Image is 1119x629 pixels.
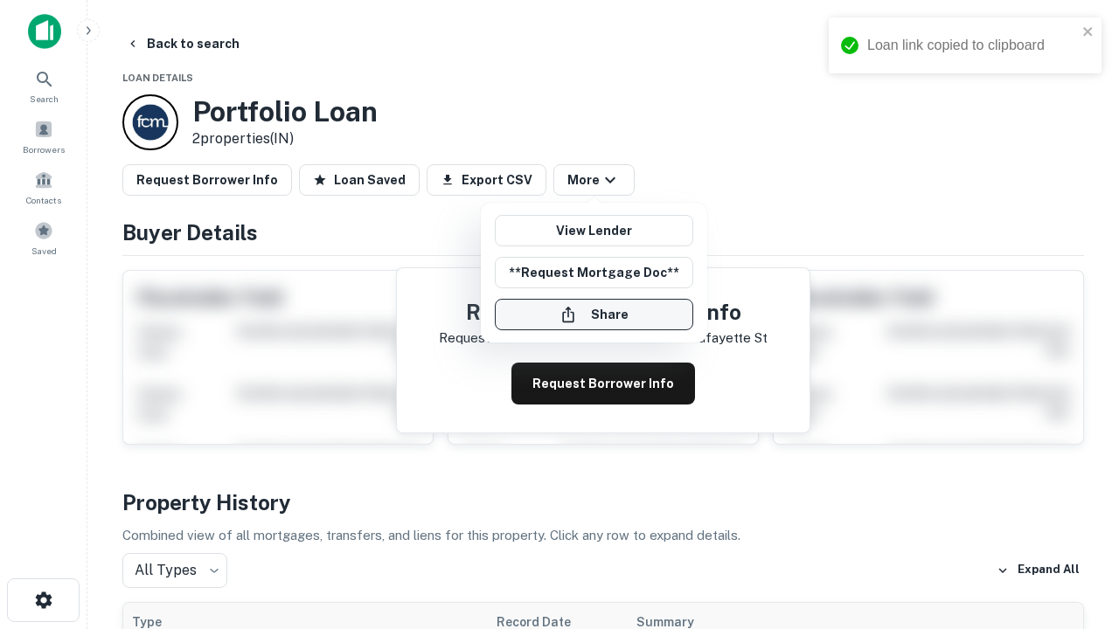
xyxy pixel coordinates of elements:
iframe: Chat Widget [1032,433,1119,517]
button: Share [495,299,693,330]
div: Loan link copied to clipboard [867,35,1077,56]
button: **Request Mortgage Doc** [495,257,693,288]
button: close [1082,24,1095,41]
a: View Lender [495,215,693,246]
